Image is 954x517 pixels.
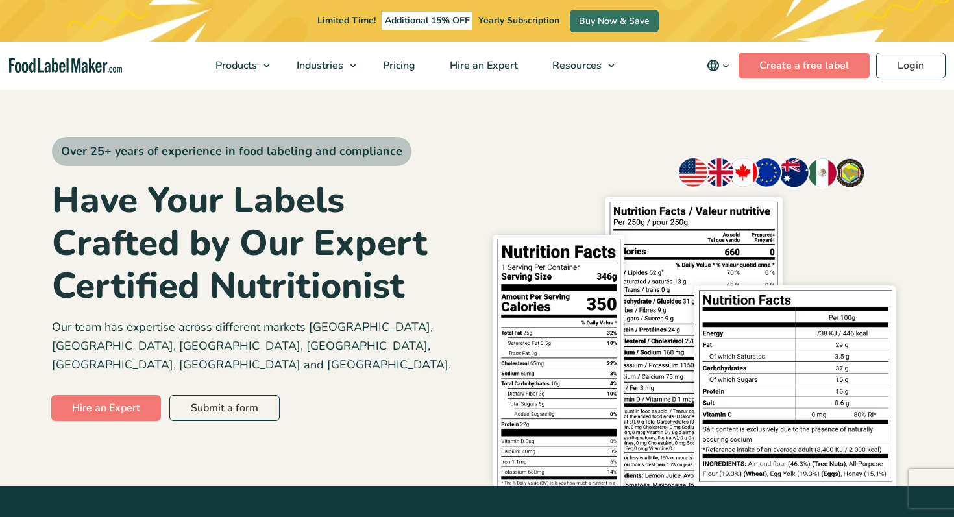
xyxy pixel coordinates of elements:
[169,395,280,421] a: Submit a form
[280,42,363,90] a: Industries
[570,10,659,32] a: Buy Now & Save
[293,58,345,73] span: Industries
[212,58,258,73] span: Products
[52,318,467,374] p: Our team has expertise across different markets [GEOGRAPHIC_DATA], [GEOGRAPHIC_DATA], [GEOGRAPHIC...
[446,58,519,73] span: Hire an Expert
[317,14,376,27] span: Limited Time!
[199,42,276,90] a: Products
[478,14,559,27] span: Yearly Subscription
[382,12,473,30] span: Additional 15% OFF
[876,53,946,78] a: Login
[52,179,467,307] h1: Have Your Labels Crafted by Our Expert Certified Nutritionist
[379,58,417,73] span: Pricing
[535,42,621,90] a: Resources
[52,137,411,166] span: Over 25+ years of experience in food labeling and compliance
[51,395,161,421] a: Hire an Expert
[548,58,603,73] span: Resources
[366,42,430,90] a: Pricing
[433,42,532,90] a: Hire an Expert
[739,53,870,78] a: Create a free label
